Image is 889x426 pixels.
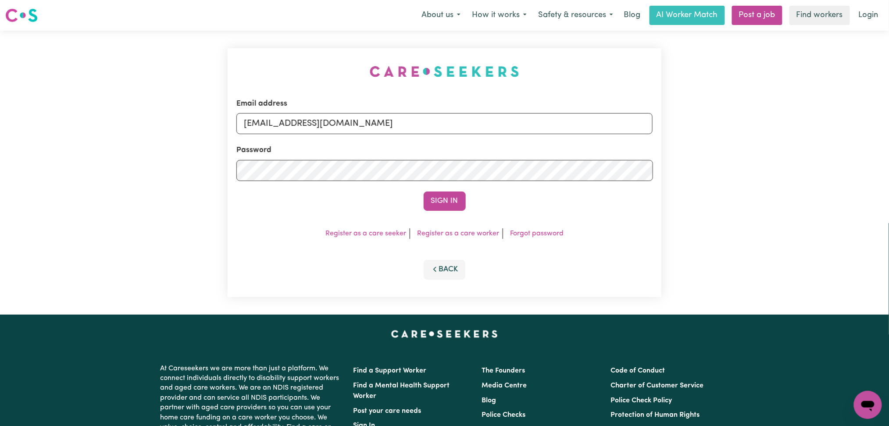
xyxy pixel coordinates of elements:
button: About us [416,6,466,25]
a: Post a job [732,6,782,25]
button: Back [424,260,466,279]
label: Password [236,145,271,156]
a: Find workers [789,6,850,25]
button: Safety & resources [532,6,619,25]
a: Post your care needs [353,408,421,415]
button: How it works [466,6,532,25]
a: Forgot password [510,230,564,237]
a: Blog [619,6,646,25]
a: Police Checks [482,412,526,419]
a: Find a Mental Health Support Worker [353,382,450,400]
a: Careseekers home page [391,330,498,337]
iframe: Button to launch messaging window [854,391,882,419]
a: Police Check Policy [611,397,672,404]
label: Email address [236,98,287,110]
a: Protection of Human Rights [611,412,700,419]
img: Careseekers logo [5,7,38,23]
a: The Founders [482,367,525,374]
a: Login [853,6,884,25]
a: Register as a care seeker [325,230,406,237]
a: Careseekers logo [5,5,38,25]
a: Blog [482,397,496,404]
input: Email address [236,113,653,134]
a: Code of Conduct [611,367,665,374]
a: Charter of Customer Service [611,382,703,389]
a: AI Worker Match [650,6,725,25]
a: Media Centre [482,382,527,389]
a: Find a Support Worker [353,367,427,374]
a: Register as a care worker [417,230,499,237]
button: Sign In [424,192,466,211]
